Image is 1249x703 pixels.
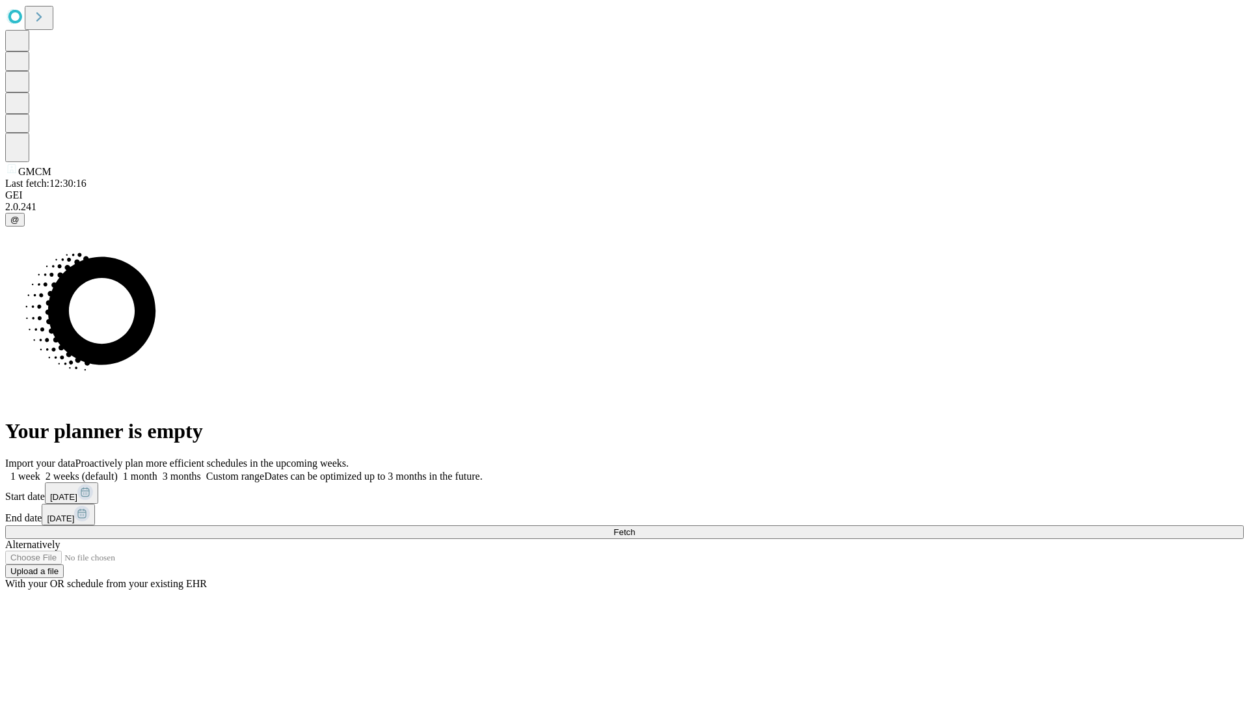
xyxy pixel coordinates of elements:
[5,525,1244,539] button: Fetch
[5,482,1244,504] div: Start date
[45,482,98,504] button: [DATE]
[50,492,77,502] span: [DATE]
[5,564,64,578] button: Upload a file
[46,471,118,482] span: 2 weeks (default)
[75,458,349,469] span: Proactively plan more efficient schedules in the upcoming weeks.
[5,189,1244,201] div: GEI
[163,471,201,482] span: 3 months
[206,471,264,482] span: Custom range
[10,215,20,225] span: @
[5,578,207,589] span: With your OR schedule from your existing EHR
[5,201,1244,213] div: 2.0.241
[18,166,51,177] span: GMCM
[5,539,60,550] span: Alternatively
[10,471,40,482] span: 1 week
[5,419,1244,443] h1: Your planner is empty
[613,527,635,537] span: Fetch
[5,504,1244,525] div: End date
[5,178,87,189] span: Last fetch: 12:30:16
[5,458,75,469] span: Import your data
[264,471,482,482] span: Dates can be optimized up to 3 months in the future.
[5,213,25,227] button: @
[123,471,157,482] span: 1 month
[42,504,95,525] button: [DATE]
[47,514,74,523] span: [DATE]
